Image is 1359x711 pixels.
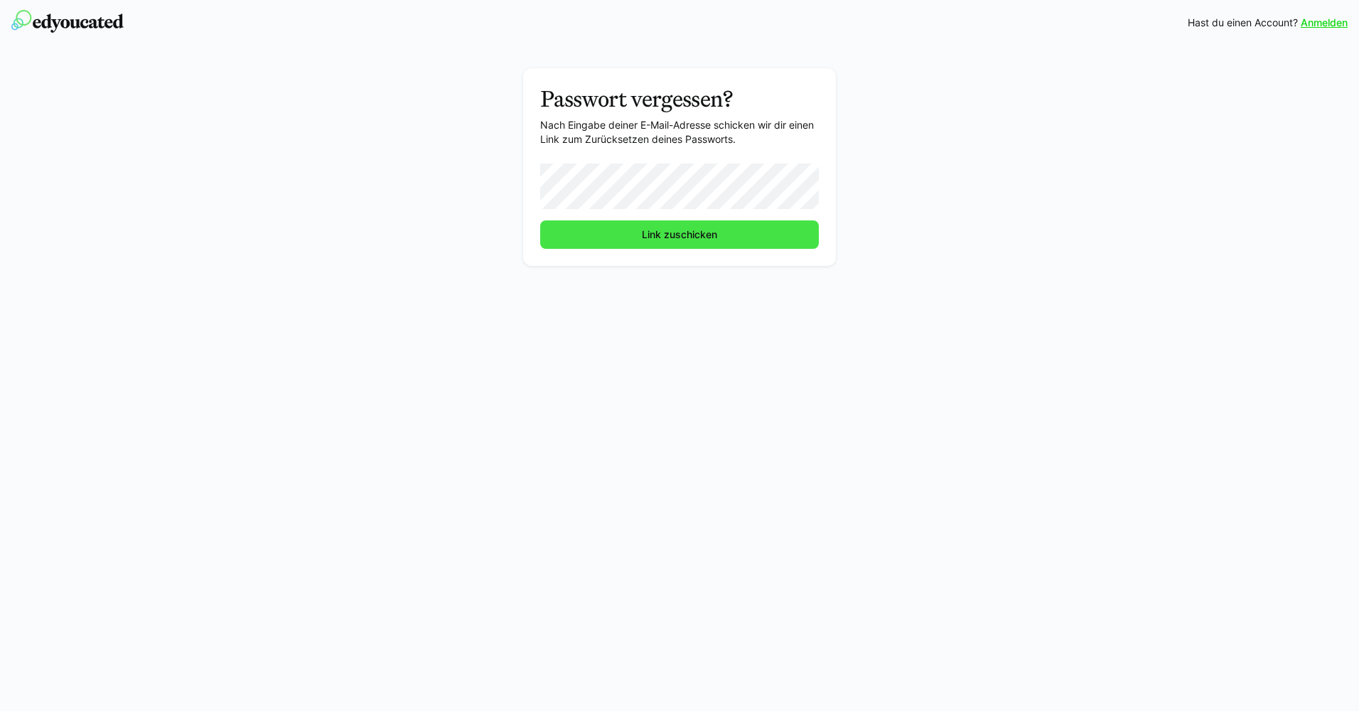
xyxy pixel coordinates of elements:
[1301,16,1348,30] a: Anmelden
[540,118,819,146] p: Nach Eingabe deiner E-Mail-Adresse schicken wir dir einen Link zum Zurücksetzen deines Passworts.
[540,85,819,112] h3: Passwort vergessen?
[1188,16,1298,30] span: Hast du einen Account?
[11,10,124,33] img: edyoucated
[540,220,819,249] button: Link zuschicken
[640,228,719,242] span: Link zuschicken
